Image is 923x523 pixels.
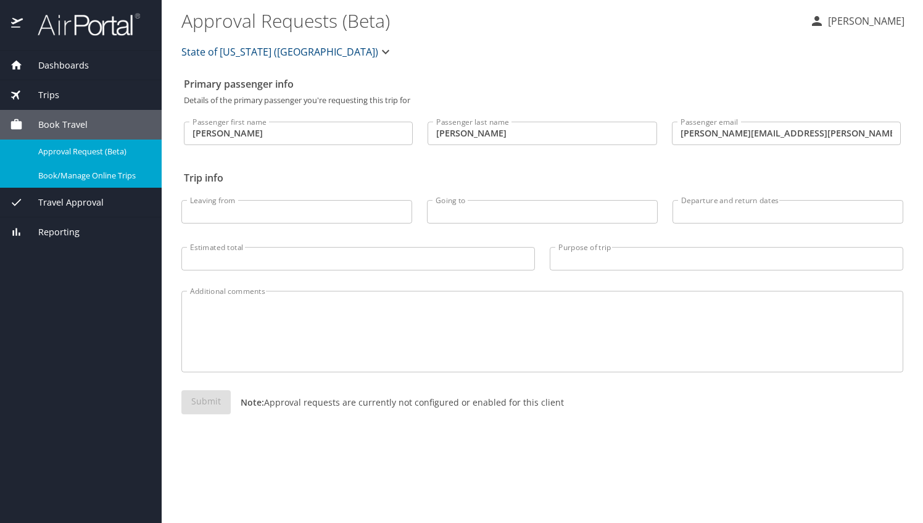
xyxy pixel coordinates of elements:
[38,170,147,182] span: Book/Manage Online Trips
[24,12,140,36] img: airportal-logo.png
[184,96,901,104] p: Details of the primary passenger you're requesting this trip for
[23,118,88,132] span: Book Travel
[23,225,80,239] span: Reporting
[184,168,901,188] h2: Trip info
[176,40,398,64] button: State of [US_STATE] ([GEOGRAPHIC_DATA])
[181,1,800,40] h1: Approval Requests (Beta)
[231,396,564,409] p: Approval requests are currently not configured or enabled for this client
[11,12,24,36] img: icon-airportal.png
[181,43,378,61] span: State of [US_STATE] ([GEOGRAPHIC_DATA])
[805,10,909,32] button: [PERSON_NAME]
[38,146,147,157] span: Approval Request (Beta)
[23,88,59,102] span: Trips
[184,74,901,94] h2: Primary passenger info
[824,14,904,28] p: [PERSON_NAME]
[23,196,104,209] span: Travel Approval
[241,396,264,408] strong: Note:
[23,59,89,72] span: Dashboards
